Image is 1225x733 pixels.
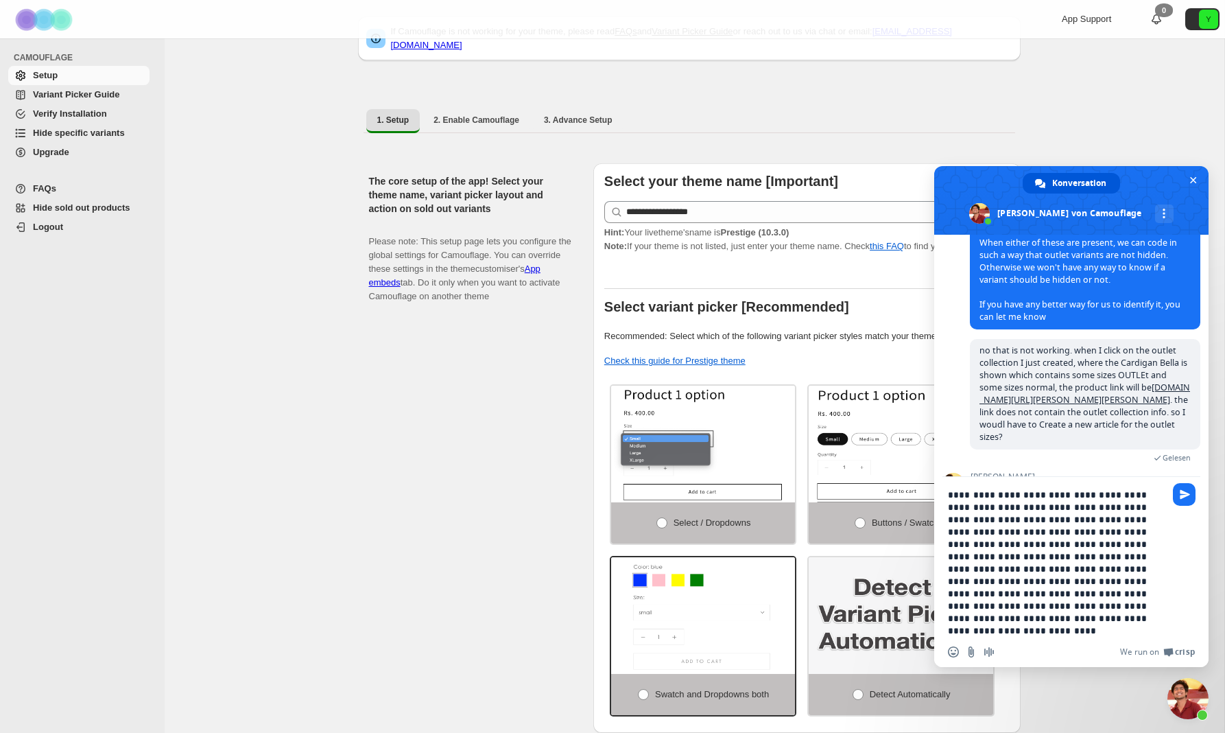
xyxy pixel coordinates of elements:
a: this FAQ [870,241,904,251]
a: Check this guide for Prestige theme [604,356,746,366]
img: Swatch and Dropdowns both [611,557,796,674]
span: Variant Picker Guide [33,89,119,100]
img: Detect Automatically [809,557,993,674]
span: 1. Setup [377,115,409,126]
strong: Note: [604,241,627,251]
text: Y [1206,15,1211,23]
a: Hide specific variants [8,124,150,143]
span: Konversation [1052,173,1106,194]
span: We run on [1120,647,1159,658]
span: Gelesen [1163,453,1191,463]
b: Select your theme name [Important] [604,174,838,189]
div: Mehr Kanäle [1155,205,1174,223]
span: Hide sold out products [33,202,130,213]
span: Datei senden [966,647,977,658]
span: Logout [33,222,63,232]
strong: Hint: [604,227,625,237]
span: Hide specific variants [33,128,125,138]
span: Detect Automatically [870,689,951,699]
a: 0 [1150,12,1163,26]
button: Avatar with initials Y [1185,8,1220,30]
span: Swatch and Dropdowns both [655,689,769,699]
span: Buttons / Swatches [872,517,948,528]
strong: Prestige (10.3.0) [720,227,789,237]
a: We run onCrisp [1120,647,1195,658]
span: Your live theme's name is [604,227,789,237]
span: no that is not working. when I click on the outlet collection I just created, where the Cardigan ... [979,345,1190,443]
span: [PERSON_NAME] [970,472,1200,482]
span: Select / Dropdowns [674,517,751,528]
a: Verify Installation [8,104,150,124]
img: Buttons / Swatches [809,386,993,502]
span: Verify Installation [33,108,107,119]
textarea: Verfassen Sie Ihre Nachricht… [948,489,1165,637]
span: Chat schließen [1186,173,1200,187]
p: If your theme is not listed, just enter your theme name. Check to find your theme name. [604,226,1010,253]
span: Crisp [1175,647,1195,658]
p: Please note: This setup page lets you configure the global settings for Camouflage. You can overr... [369,221,571,303]
span: 2. Enable Camouflage [433,115,519,126]
div: 0 [1155,3,1173,17]
a: Logout [8,218,150,237]
p: Recommended: Select which of the following variant picker styles match your theme. [604,329,1010,343]
p: If Camouflage is not working for your theme, please read and or reach out to us via chat or email: [391,25,1012,52]
h2: The core setup of the app! Select your theme name, variant picker layout and action on sold out v... [369,174,571,216]
a: [DOMAIN_NAME][URL][PERSON_NAME][PERSON_NAME] [979,382,1190,406]
span: CAMOUFLAGE [14,52,155,63]
span: FAQs [33,183,56,194]
img: Select / Dropdowns [611,386,796,502]
b: Select variant picker [Recommended] [604,299,849,314]
span: Avatar with initials Y [1199,10,1218,29]
span: App Support [1062,14,1111,24]
span: 3. Advance Setup [544,115,612,126]
a: Hide sold out products [8,198,150,218]
a: Upgrade [8,143,150,162]
a: Variant Picker Guide [8,85,150,104]
span: Audionachricht aufzeichnen [984,647,995,658]
span: Upgrade [33,147,69,157]
img: Camouflage [11,1,80,38]
span: Setup [33,70,58,80]
span: Senden Sie [1173,483,1196,506]
div: Konversation [1023,173,1120,194]
a: FAQs [8,179,150,198]
div: Chat schließen [1167,678,1209,719]
a: Setup [8,66,150,85]
span: Einen Emoji einfügen [948,647,959,658]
